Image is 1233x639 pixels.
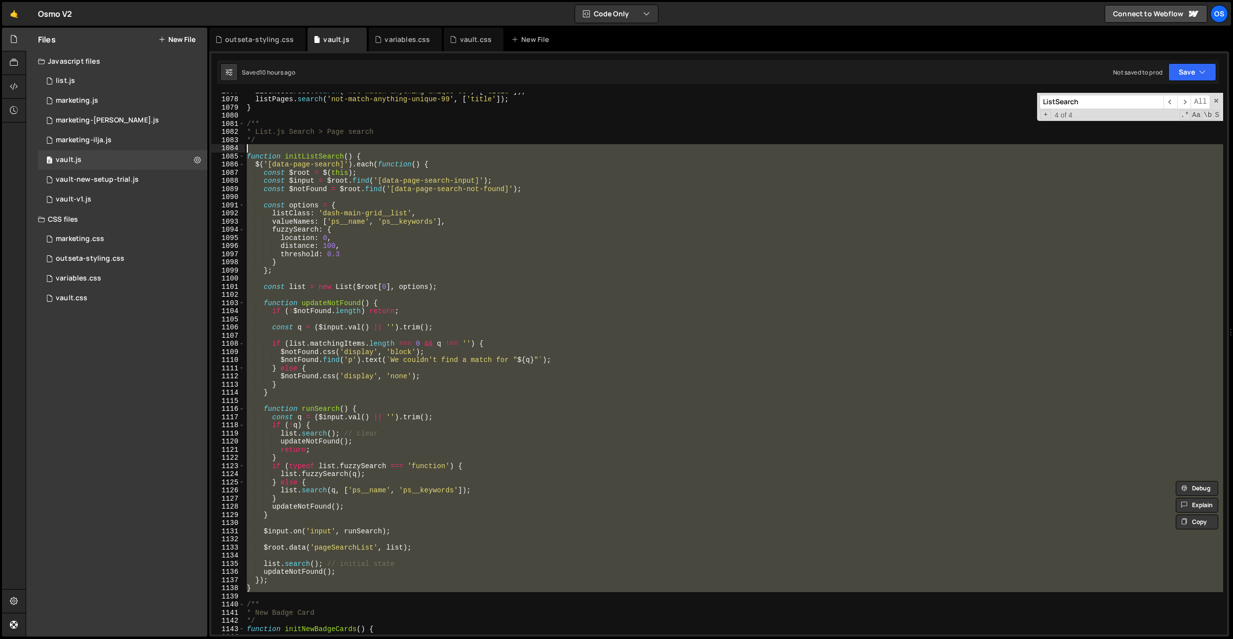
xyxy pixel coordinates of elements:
div: vault.css [56,294,87,303]
div: 1127 [211,495,245,503]
span: Search In Selection [1214,110,1220,120]
div: 1123 [211,462,245,471]
div: 16596/45446.css [38,229,207,249]
div: marketing-[PERSON_NAME].js [56,116,159,125]
div: 1085 [211,153,245,161]
div: vault.css [460,35,492,44]
div: 16596/45156.css [38,249,207,269]
div: 1088 [211,177,245,185]
button: New File [158,36,195,43]
div: 1111 [211,364,245,373]
div: 1132 [211,535,245,544]
div: 1113 [211,381,245,389]
div: 1103 [211,299,245,308]
button: Code Only [575,5,658,23]
div: 1141 [211,609,245,617]
a: Connect to Webflow [1105,5,1207,23]
div: 1089 [211,185,245,194]
div: 1099 [211,267,245,275]
div: Osmo V2 [38,8,72,20]
div: 1101 [211,283,245,291]
div: CSS files [26,209,207,229]
div: 1079 [211,104,245,112]
div: 1122 [211,454,245,462]
div: marketing-ilja.js [56,136,112,145]
div: 1084 [211,144,245,153]
span: ​ [1163,95,1177,109]
div: 1093 [211,218,245,226]
div: 16596/45132.js [38,190,207,209]
div: 16596/45152.js [38,170,207,190]
div: 16596/45424.js [38,111,207,130]
span: Alt-Enter [1191,95,1210,109]
div: list.js [56,77,75,85]
div: 1128 [211,503,245,511]
div: 1134 [211,552,245,560]
div: 1086 [211,160,245,169]
div: 1097 [211,250,245,259]
input: Search for [1040,95,1163,109]
div: 1115 [211,397,245,405]
div: vault.js [323,35,349,44]
div: 1116 [211,405,245,413]
div: 1095 [211,234,245,242]
div: Javascript files [26,51,207,71]
div: vault-new-setup-trial.js [56,175,139,184]
div: marketing.js [56,96,98,105]
span: 4 of 4 [1051,111,1077,120]
div: 16596/45422.js [38,91,207,111]
div: 1100 [211,275,245,283]
div: 1140 [211,600,245,609]
span: Whole Word Search [1202,110,1213,120]
div: marketing.css [56,235,104,243]
span: ​ [1177,95,1191,109]
div: 1137 [211,576,245,585]
span: 0 [46,157,52,165]
div: 1108 [211,340,245,348]
button: Explain [1176,498,1218,513]
div: 1117 [211,413,245,422]
div: outseta-styling.css [225,35,294,44]
div: 16596/45423.js [38,130,207,150]
button: Save [1168,63,1216,81]
div: 1114 [211,389,245,397]
div: 1080 [211,112,245,120]
h2: Files [38,34,56,45]
div: 1098 [211,258,245,267]
div: 16596/45151.js [38,71,207,91]
a: Os [1210,5,1228,23]
div: 1125 [211,479,245,487]
div: 1120 [211,438,245,446]
div: 1106 [211,323,245,332]
div: variables.css [56,274,101,283]
div: 1107 [211,332,245,340]
div: vault-v1.js [56,195,91,204]
div: 1133 [211,544,245,552]
div: 1096 [211,242,245,250]
div: vault.js [56,156,81,164]
div: 16596/45153.css [38,288,207,308]
div: 1078 [211,95,245,104]
div: variables.css [385,35,430,44]
div: 1138 [211,584,245,593]
div: 1139 [211,593,245,601]
div: 1124 [211,470,245,479]
div: 1094 [211,226,245,234]
div: Saved [242,68,295,77]
div: 1142 [211,617,245,625]
span: Toggle Replace mode [1040,110,1051,120]
a: 🤙 [2,2,26,26]
div: 1130 [211,519,245,527]
div: 1136 [211,568,245,576]
div: 1105 [211,316,245,324]
div: 1104 [211,307,245,316]
div: Not saved to prod [1113,68,1162,77]
div: 1082 [211,128,245,136]
span: RegExp Search [1180,110,1190,120]
div: 16596/45154.css [38,269,207,288]
button: Debug [1176,481,1218,496]
div: 1102 [211,291,245,299]
div: 1118 [211,421,245,430]
div: 1135 [211,560,245,568]
div: 10 hours ago [260,68,295,77]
